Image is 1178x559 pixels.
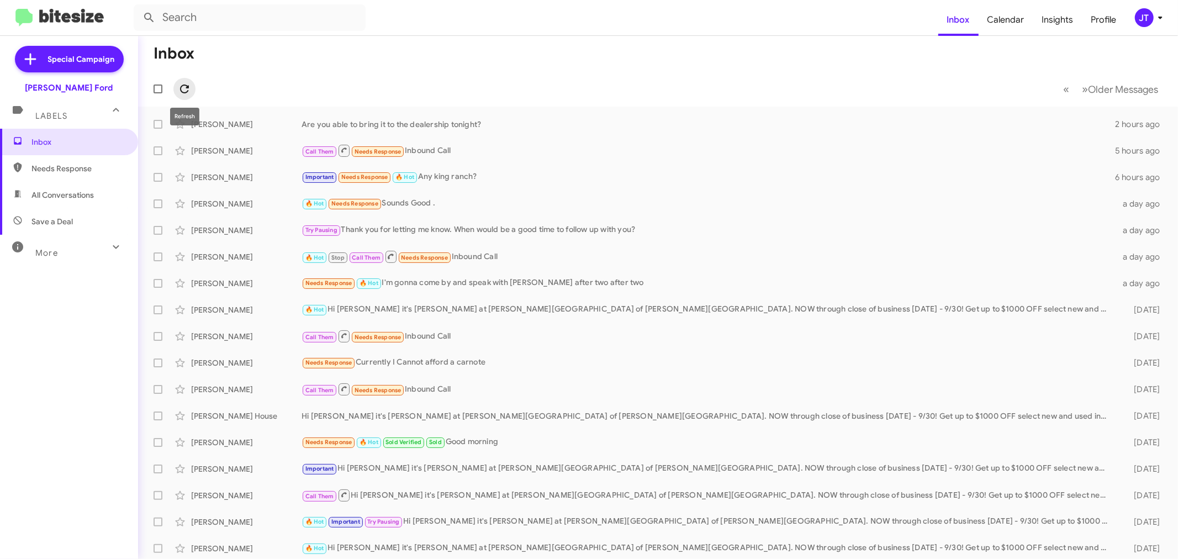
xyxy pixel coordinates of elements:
[1114,225,1169,236] div: a day ago
[1114,357,1169,368] div: [DATE]
[191,278,302,289] div: [PERSON_NAME]
[367,518,399,525] span: Try Pausing
[31,163,125,174] span: Needs Response
[1114,331,1169,342] div: [DATE]
[305,439,352,446] span: Needs Response
[302,303,1114,316] div: Hi [PERSON_NAME] it's [PERSON_NAME] at [PERSON_NAME][GEOGRAPHIC_DATA] of [PERSON_NAME][GEOGRAPHIC...
[302,197,1114,210] div: Sounds Good .
[305,545,324,552] span: 🔥 Hot
[1114,304,1169,315] div: [DATE]
[1114,463,1169,474] div: [DATE]
[1033,4,1082,36] a: Insights
[1114,172,1169,183] div: 6 hours ago
[154,45,194,62] h1: Inbox
[305,306,324,313] span: 🔥 Hot
[1114,516,1169,528] div: [DATE]
[360,439,378,446] span: 🔥 Hot
[1114,490,1169,501] div: [DATE]
[191,251,302,262] div: [PERSON_NAME]
[1126,8,1166,27] button: JT
[15,46,124,72] a: Special Campaign
[305,334,334,341] span: Call Them
[302,488,1114,502] div: Hi [PERSON_NAME] it's [PERSON_NAME] at [PERSON_NAME][GEOGRAPHIC_DATA] of [PERSON_NAME][GEOGRAPHIC...
[31,216,73,227] span: Save a Deal
[302,436,1114,449] div: Good morning
[1063,82,1069,96] span: «
[355,387,402,394] span: Needs Response
[302,224,1114,236] div: Thank you for letting me know. When would be a good time to follow up with you?
[305,493,334,500] span: Call Them
[191,516,302,528] div: [PERSON_NAME]
[191,384,302,395] div: [PERSON_NAME]
[1135,8,1154,27] div: JT
[360,279,378,287] span: 🔥 Hot
[302,119,1114,130] div: Are you able to bring it to the dealership tonight?
[191,410,302,421] div: [PERSON_NAME] House
[302,542,1114,555] div: Hi [PERSON_NAME] it's [PERSON_NAME] at [PERSON_NAME][GEOGRAPHIC_DATA] of [PERSON_NAME][GEOGRAPHIC...
[1114,437,1169,448] div: [DATE]
[302,382,1114,396] div: Inbound Call
[191,145,302,156] div: [PERSON_NAME]
[302,515,1114,528] div: Hi [PERSON_NAME] it's [PERSON_NAME] at [PERSON_NAME][GEOGRAPHIC_DATA] of [PERSON_NAME][GEOGRAPHIC...
[134,4,366,31] input: Search
[305,279,352,287] span: Needs Response
[302,250,1114,263] div: Inbound Call
[191,463,302,474] div: [PERSON_NAME]
[305,387,334,394] span: Call Them
[1114,384,1169,395] div: [DATE]
[341,173,388,181] span: Needs Response
[31,136,125,147] span: Inbox
[302,410,1114,421] div: Hi [PERSON_NAME] it's [PERSON_NAME] at [PERSON_NAME][GEOGRAPHIC_DATA] of [PERSON_NAME][GEOGRAPHIC...
[1057,78,1165,101] nav: Page navigation example
[302,144,1114,157] div: Inbound Call
[979,4,1033,36] a: Calendar
[302,171,1114,183] div: Any king ranch?
[35,111,67,121] span: Labels
[1114,543,1169,554] div: [DATE]
[331,518,360,525] span: Important
[191,357,302,368] div: [PERSON_NAME]
[305,359,352,366] span: Needs Response
[305,226,337,234] span: Try Pausing
[302,462,1114,475] div: Hi [PERSON_NAME] it's [PERSON_NAME] at [PERSON_NAME][GEOGRAPHIC_DATA] of [PERSON_NAME][GEOGRAPHIC...
[191,198,302,209] div: [PERSON_NAME]
[302,356,1114,369] div: Currently I Cannot afford a carnote
[305,465,334,472] span: Important
[1114,145,1169,156] div: 5 hours ago
[305,173,334,181] span: Important
[48,54,115,65] span: Special Campaign
[191,225,302,236] div: [PERSON_NAME]
[305,148,334,155] span: Call Them
[25,82,113,93] div: [PERSON_NAME] Ford
[35,248,58,258] span: More
[31,189,94,201] span: All Conversations
[331,254,345,261] span: Stop
[305,518,324,525] span: 🔥 Hot
[1075,78,1165,101] button: Next
[1082,82,1088,96] span: »
[191,304,302,315] div: [PERSON_NAME]
[170,108,199,125] div: Refresh
[191,172,302,183] div: [PERSON_NAME]
[1114,410,1169,421] div: [DATE]
[191,119,302,130] div: [PERSON_NAME]
[395,173,414,181] span: 🔥 Hot
[1056,78,1076,101] button: Previous
[938,4,979,36] a: Inbox
[331,200,378,207] span: Needs Response
[191,543,302,554] div: [PERSON_NAME]
[191,437,302,448] div: [PERSON_NAME]
[401,254,448,261] span: Needs Response
[302,277,1114,289] div: I'm gonna come by and speak with [PERSON_NAME] after two after two
[429,439,442,446] span: Sold
[1114,119,1169,130] div: 2 hours ago
[355,334,402,341] span: Needs Response
[1114,198,1169,209] div: a day ago
[1082,4,1126,36] a: Profile
[1114,278,1169,289] div: a day ago
[302,329,1114,343] div: Inbound Call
